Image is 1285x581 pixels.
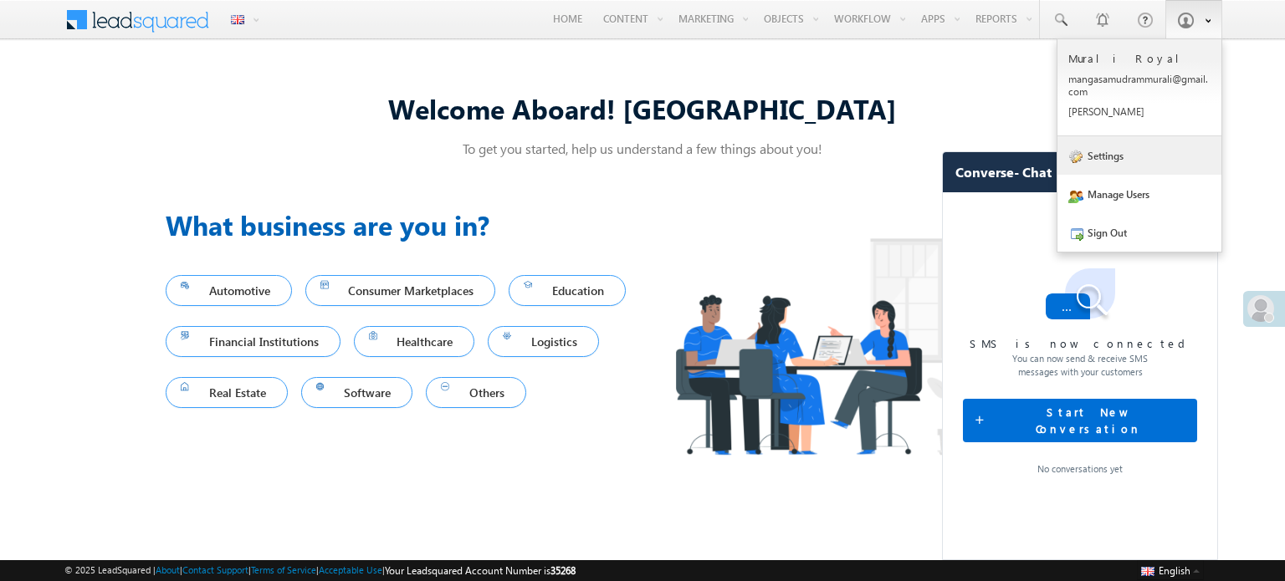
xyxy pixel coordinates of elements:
[316,381,398,404] span: Software
[963,399,1197,442] button: Start New Conversation
[319,564,382,575] a: Acceptable Use
[1159,564,1190,577] span: English
[181,279,277,302] span: Automotive
[385,564,576,577] span: Your Leadsquared Account Number is
[441,381,511,404] span: Others
[166,90,1119,126] div: Welcome Aboard! [GEOGRAPHIC_DATA]
[990,404,1187,437] span: Start New Conversation
[64,563,576,578] span: © 2025 LeadSquared | | | | |
[1068,105,1211,118] p: [PERSON_NAME]
[182,564,248,575] a: Contact Support
[166,205,642,245] h3: What business are you in?
[369,330,460,353] span: Healthcare
[642,205,1089,488] img: Industry.png
[251,564,316,575] a: Terms of Service
[550,564,576,577] span: 35268
[166,140,1119,157] p: To get you started, help us understand a few things about you!
[181,381,273,404] span: Real Estate
[1057,39,1221,136] a: Murali Royal mangasamudrammurali@gmail.com [PERSON_NAME]
[1057,175,1221,213] a: Manage Users
[156,564,180,575] a: About
[1057,136,1221,175] a: Settings
[1057,213,1221,252] a: Sign Out
[970,335,1191,352] h1: SMS is now connected
[1137,560,1204,580] button: English
[524,279,611,302] span: Education
[1068,73,1211,98] p: manga samud rammu rali@ gmail .com
[181,330,325,353] span: Financial Institutions
[970,352,1191,379] div: You can now send & receive SMS messages with your customers
[503,330,584,353] span: Logistics
[1037,462,1123,476] p: No conversations yet
[1068,51,1211,65] p: Murali Royal
[320,279,481,302] span: Consumer Marketplaces
[955,165,1052,180] span: Converse - Chat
